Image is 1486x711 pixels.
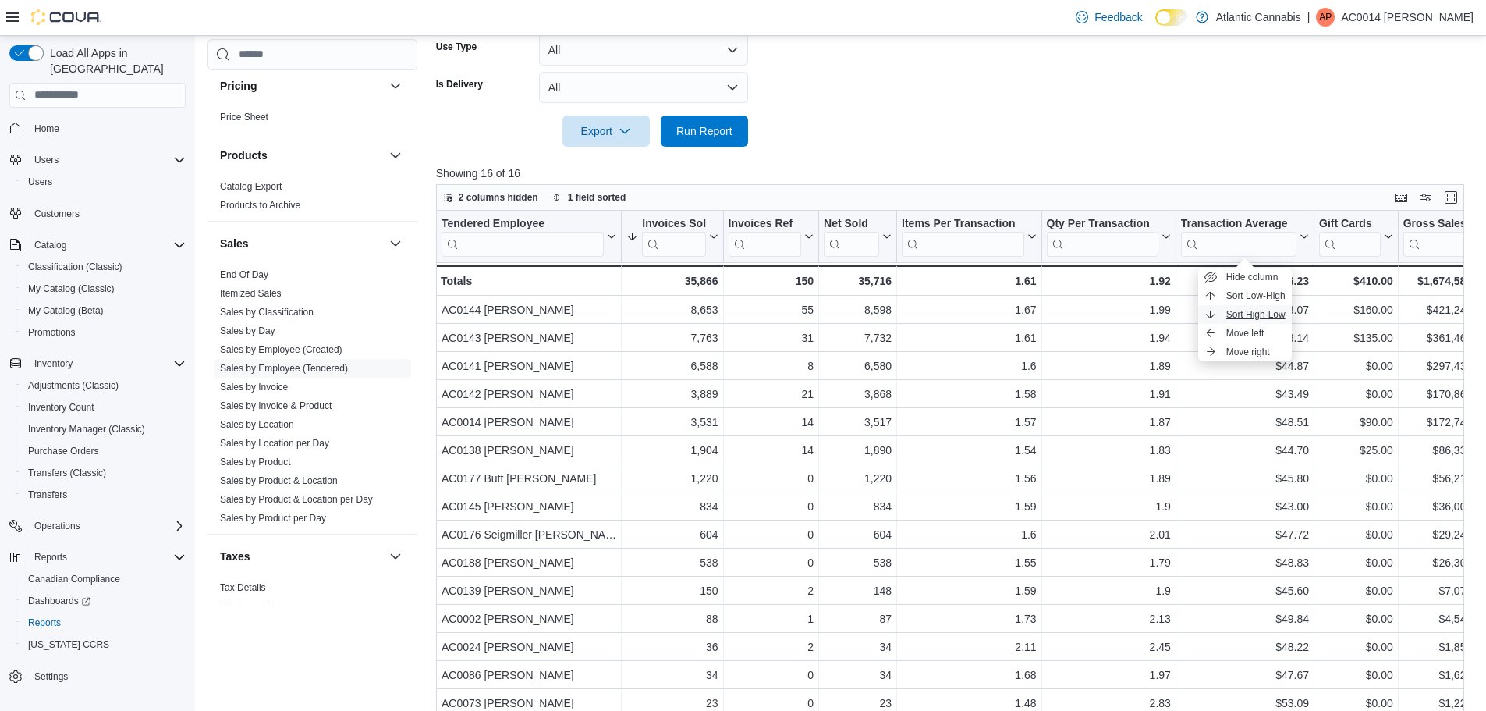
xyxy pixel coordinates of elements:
[902,216,1024,231] div: Items Per Transaction
[28,667,74,686] a: Settings
[386,547,405,566] button: Taxes
[220,494,373,505] a: Sales by Product & Location per Day
[220,236,249,251] h3: Sales
[1046,216,1158,256] div: Qty Per Transaction
[28,467,106,479] span: Transfers (Classic)
[3,665,192,688] button: Settings
[28,517,87,535] button: Operations
[824,300,892,319] div: 8,598
[626,329,718,347] div: 7,763
[902,497,1037,516] div: 1.59
[1417,188,1435,207] button: Display options
[28,638,109,651] span: [US_STATE] CCRS
[442,497,616,516] div: AC0145 [PERSON_NAME]
[22,323,82,342] a: Promotions
[220,512,326,524] span: Sales by Product per Day
[220,400,332,411] a: Sales by Invoice & Product
[34,154,59,166] span: Users
[539,72,748,103] button: All
[220,400,332,412] span: Sales by Invoice & Product
[34,357,73,370] span: Inventory
[220,288,282,299] a: Itemized Sales
[1181,441,1309,460] div: $44.70
[31,9,101,25] img: Cova
[626,497,718,516] div: 834
[1198,286,1292,305] button: Sort Low-High
[22,570,126,588] a: Canadian Compliance
[1319,8,1332,27] span: AP
[28,176,52,188] span: Users
[28,423,145,435] span: Inventory Manager (Classic)
[1226,271,1279,283] span: Hide column
[1046,300,1170,319] div: 1.99
[902,300,1037,319] div: 1.67
[207,265,417,534] div: Sales
[28,236,186,254] span: Catalog
[16,256,192,278] button: Classification (Classic)
[436,41,477,53] label: Use Type
[16,484,192,506] button: Transfers
[1155,9,1188,26] input: Dark Mode
[824,441,892,460] div: 1,890
[22,613,67,632] a: Reports
[22,485,186,504] span: Transfers
[442,216,604,256] div: Tendered Employee
[728,525,813,544] div: 0
[546,188,633,207] button: 1 field sorted
[1319,357,1393,375] div: $0.00
[22,420,186,439] span: Inventory Manager (Classic)
[902,385,1037,403] div: 1.58
[22,635,186,654] span: Washington CCRS
[22,464,112,482] a: Transfers (Classic)
[824,469,892,488] div: 1,220
[28,379,119,392] span: Adjustments (Classic)
[1198,268,1292,286] button: Hide column
[16,590,192,612] a: Dashboards
[442,329,616,347] div: AC0143 [PERSON_NAME]
[441,272,616,290] div: Totals
[442,216,604,231] div: Tendered Employee
[902,357,1037,375] div: 1.6
[22,376,186,395] span: Adjustments (Classic)
[16,612,192,634] button: Reports
[220,549,250,564] h3: Taxes
[22,420,151,439] a: Inventory Manager (Classic)
[220,343,342,356] span: Sales by Employee (Created)
[1046,385,1170,403] div: 1.91
[1181,329,1309,347] div: $46.14
[3,202,192,225] button: Customers
[16,418,192,440] button: Inventory Manager (Classic)
[626,441,718,460] div: 1,904
[34,239,66,251] span: Catalog
[1226,290,1286,302] span: Sort Low-High
[22,279,186,298] span: My Catalog (Classic)
[1046,497,1170,516] div: 1.9
[28,354,79,373] button: Inventory
[728,385,813,403] div: 21
[22,592,97,610] a: Dashboards
[626,357,718,375] div: 6,588
[3,234,192,256] button: Catalog
[220,419,294,430] a: Sales by Location
[437,188,544,207] button: 2 columns hidden
[442,357,616,375] div: AC0141 [PERSON_NAME]
[220,457,291,467] a: Sales by Product
[442,441,616,460] div: AC0138 [PERSON_NAME]
[902,216,1037,256] button: Items Per Transaction
[16,300,192,322] button: My Catalog (Beta)
[728,272,813,290] div: 150
[3,546,192,568] button: Reports
[1442,188,1460,207] button: Enter fullscreen
[626,553,718,572] div: 538
[728,441,813,460] div: 14
[902,272,1037,290] div: 1.61
[728,329,813,347] div: 31
[28,445,99,457] span: Purchase Orders
[1319,272,1393,290] div: $410.00
[220,112,268,123] a: Price Sheet
[824,272,892,290] div: 35,716
[902,413,1037,432] div: 1.57
[22,279,121,298] a: My Catalog (Classic)
[22,570,186,588] span: Canadian Compliance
